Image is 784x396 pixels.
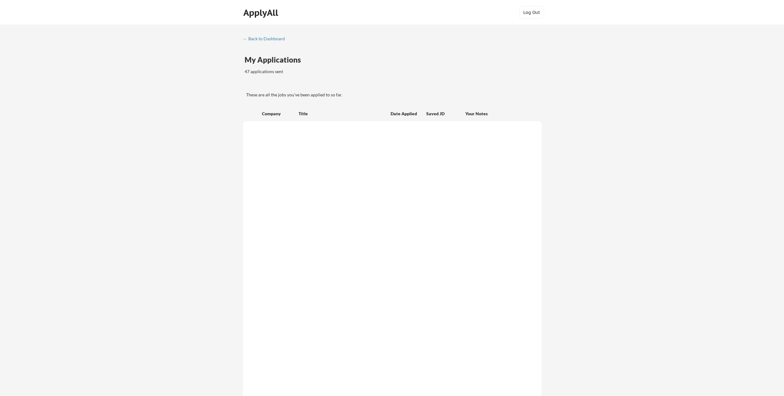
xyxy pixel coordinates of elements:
div: Company [262,111,293,117]
a: ← Back to Dashboard [243,36,290,42]
div: ← Back to Dashboard [243,37,290,41]
div: Your Notes [465,111,536,117]
div: 47 applications sent [245,68,365,75]
div: My Applications [245,56,306,64]
button: Log Out [519,6,544,19]
div: These are job applications we think you'd be a good fit for, but couldn't apply you to automatica... [290,80,335,86]
div: ApplyAll [243,7,280,18]
div: Saved JD [426,108,465,119]
div: These are all the jobs you've been applied to so far. [245,80,285,86]
div: Date Applied [391,111,418,117]
div: These are all the jobs you've been applied to so far. [246,92,542,98]
div: Title [299,111,385,117]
